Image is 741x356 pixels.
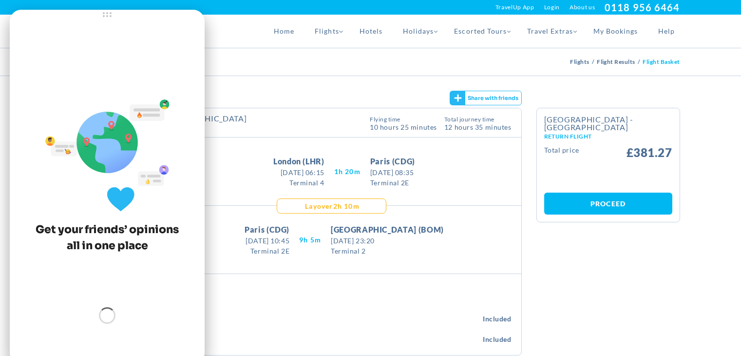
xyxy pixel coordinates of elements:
[331,236,444,246] span: [DATE] 23:20
[444,15,517,48] a: Escorted Tours
[370,178,415,188] span: Terminal 2E
[544,166,672,183] iframe: PayPal Message 1
[299,235,321,245] span: 9H 5M
[245,224,289,236] span: Paris (CDG)
[570,58,591,65] a: Flights
[517,15,583,48] a: Travel Extras
[331,224,444,236] span: [GEOGRAPHIC_DATA] (BOM)
[72,291,512,302] p: The total baggage included in the price
[349,15,393,48] a: Hotels
[444,117,512,122] span: Total Journey Time
[370,156,415,167] span: Paris (CDG)
[583,15,648,48] a: My Bookings
[305,201,333,211] span: Layover
[627,147,672,158] span: £381.27
[483,314,511,324] span: Included
[81,308,483,317] h4: 1 personal item
[264,15,304,48] a: Home
[605,1,680,13] a: 0118 956 6464
[597,58,638,65] a: Flight Results
[245,246,289,256] span: Terminal 2E
[245,236,289,246] span: [DATE] 10:45
[72,281,512,291] h4: Included baggage
[544,134,672,139] small: Return Flight
[273,178,324,188] span: Terminal 4
[450,91,522,105] gamitee-button: Get your friends' opinions
[304,15,349,48] a: Flights
[370,117,437,122] span: Flying Time
[483,335,511,344] span: Included
[444,122,512,131] span: 12 hours 35 Minutes
[273,167,324,178] span: [DATE] 06:15
[303,201,360,211] div: 2H 10M
[648,15,680,48] a: Help
[81,316,483,324] p: Fits beneath the seat ahead of yours
[370,167,415,178] span: [DATE] 08:35
[544,193,672,215] a: Proceed
[393,15,444,48] a: Holidays
[334,167,361,177] span: 1H 20M
[544,116,672,139] h2: [GEOGRAPHIC_DATA] - [GEOGRAPHIC_DATA]
[544,147,579,158] small: Total Price
[82,337,483,345] p: 55 x 35 x 25 cm
[370,122,437,131] span: 10 Hours 25 Minutes
[331,246,444,256] span: Terminal 2
[273,156,324,167] span: London (LHR)
[643,48,680,76] li: Flight Basket
[82,329,483,337] h4: 1 cabin bag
